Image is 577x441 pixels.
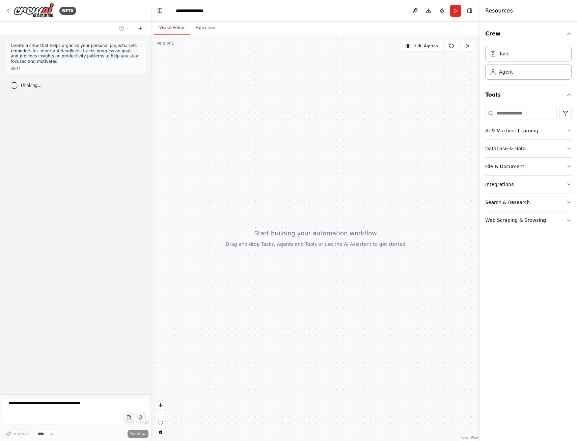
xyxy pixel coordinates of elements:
[156,401,165,436] div: React Flow controls
[485,193,572,211] button: Search & Research
[157,41,174,46] div: Version 1
[485,24,572,43] button: Crew
[176,7,210,14] nav: breadcrumb
[485,127,538,134] div: AI & Machine Learning
[12,431,29,437] span: Improve
[485,176,572,193] button: Integrations
[413,43,438,49] span: Hide Agents
[485,158,572,175] button: File & Document
[116,24,132,32] button: Switch to previous chat
[11,66,21,71] div: 08:37
[499,69,513,75] div: Agent
[485,217,546,224] div: Web Scraping & Browsing
[130,431,140,437] span: Send
[485,122,572,139] button: AI & Machine Learning
[485,145,526,152] div: Database & Data
[485,199,530,206] div: Search & Research
[190,21,221,35] button: Execution
[156,427,165,436] button: toggle interactivity
[124,413,134,423] button: Upload files
[128,430,148,438] button: Send
[461,436,479,440] a: React Flow attribution
[20,83,42,88] span: Thinking...
[401,41,442,51] button: Hide Agents
[485,7,513,15] h4: Resources
[136,413,146,423] button: Click to speak your automation idea
[485,181,514,188] div: Integrations
[485,43,572,85] div: Crew
[155,6,165,16] button: Hide left sidebar
[485,211,572,229] button: Web Scraping & Browsing
[485,85,572,104] button: Tools
[465,6,474,16] button: Hide right sidebar
[499,50,509,57] div: Task
[156,410,165,418] button: zoom out
[485,140,572,157] button: Database & Data
[156,401,165,410] button: zoom in
[135,24,146,32] button: Start a new chat
[59,7,76,15] div: BETA
[13,3,54,18] img: Logo
[485,104,572,235] div: Tools
[485,163,524,170] div: File & Document
[3,430,32,438] button: Improve
[156,418,165,427] button: fit view
[154,21,190,35] button: Visual Editor
[11,43,140,64] p: Create a crew that helps organize your personal projects, sets reminders for important deadlines,...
